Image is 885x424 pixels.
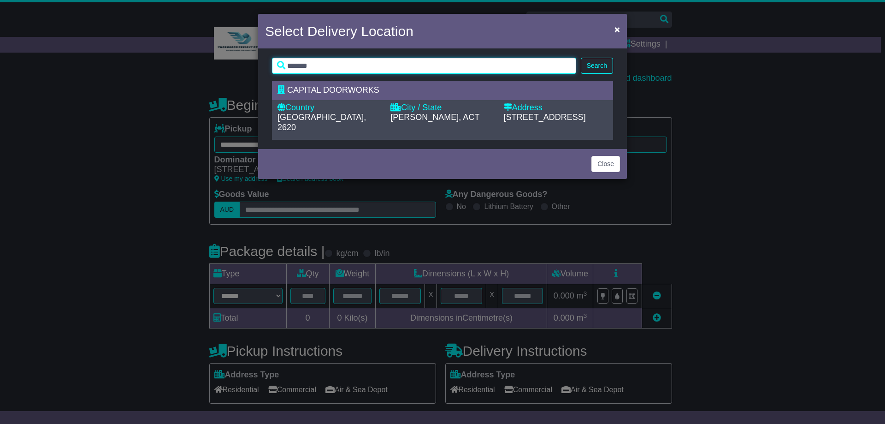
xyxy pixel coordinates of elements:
span: [PERSON_NAME], ACT [390,113,479,122]
div: Address [504,103,608,113]
button: Close [591,156,620,172]
div: Country [277,103,381,113]
div: City / State [390,103,494,113]
span: CAPITAL DOORWORKS [287,85,379,95]
span: [STREET_ADDRESS] [504,113,586,122]
span: [GEOGRAPHIC_DATA], 2620 [277,113,366,132]
button: Close [610,20,625,39]
h4: Select Delivery Location [265,21,413,42]
button: Search [581,58,613,74]
span: × [614,24,620,35]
